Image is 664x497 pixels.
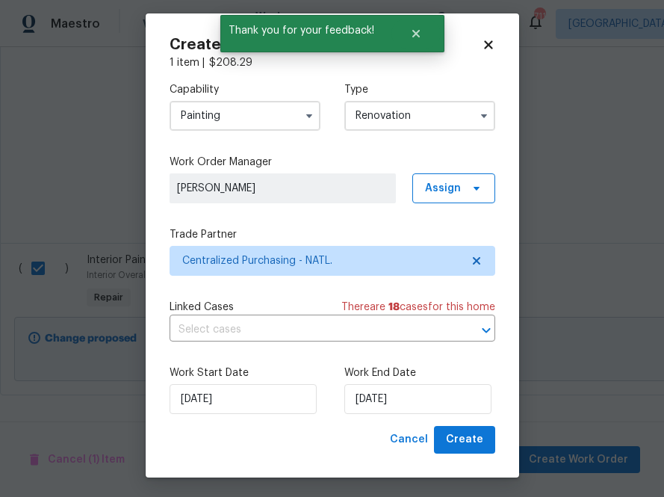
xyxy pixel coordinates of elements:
span: Centralized Purchasing - NATL. [182,253,461,268]
input: Select... [170,101,320,131]
button: Close [391,19,441,49]
span: $ 208.29 [209,58,252,68]
button: Cancel [384,426,434,454]
span: Create [446,430,483,449]
span: Thank you for your feedback! [220,15,391,46]
div: 1 item | [170,55,495,70]
span: Linked Cases [170,300,234,315]
h2: Create Work Order [170,37,482,52]
button: Show options [475,107,493,125]
span: [PERSON_NAME] [177,181,388,196]
input: M/D/YYYY [344,384,491,414]
button: Open [476,320,497,341]
label: Work Order Manager [170,155,495,170]
input: Select cases [170,318,453,342]
label: Work End Date [344,365,495,380]
span: Cancel [390,430,428,449]
label: Work Start Date [170,365,320,380]
span: Assign [425,181,461,196]
input: M/D/YYYY [170,384,317,414]
label: Trade Partner [170,227,495,242]
label: Capability [170,82,320,97]
button: Create [434,426,495,454]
